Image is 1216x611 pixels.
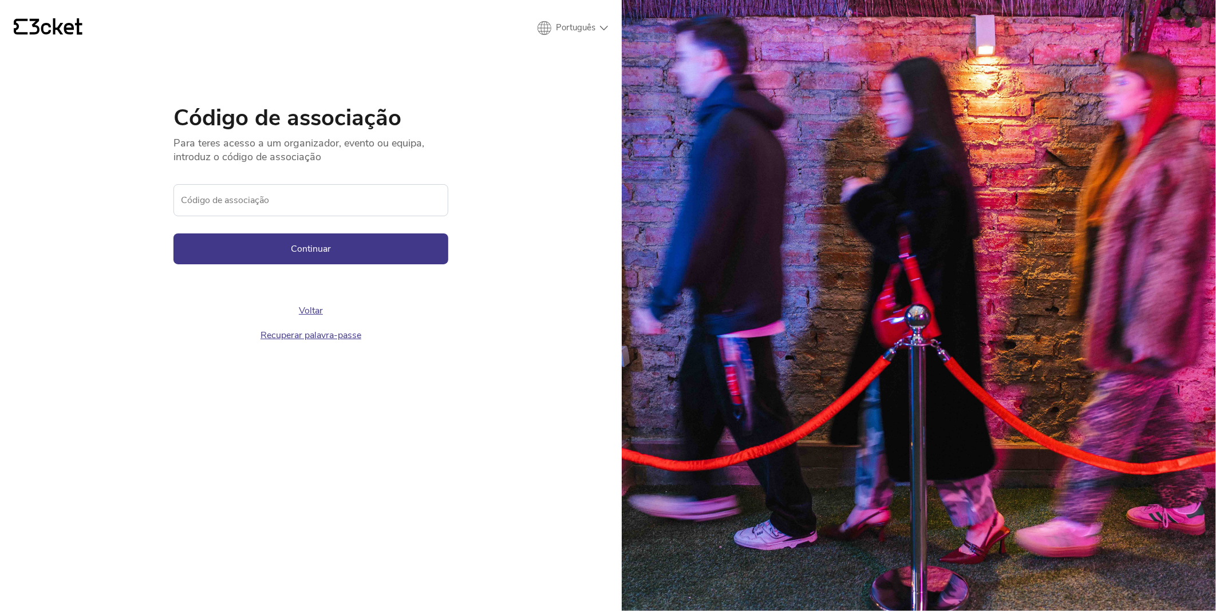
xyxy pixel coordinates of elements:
a: Voltar [299,304,323,317]
h1: Código de associação [173,106,448,129]
p: Para teres acesso a um organizador, evento ou equipa, introduz o código de associação [173,129,448,164]
label: Código de associação [173,184,448,216]
g: {' '} [14,19,27,35]
a: Recuperar palavra-passe [260,329,361,342]
button: Continuar [173,233,448,264]
a: {' '} [14,18,82,38]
